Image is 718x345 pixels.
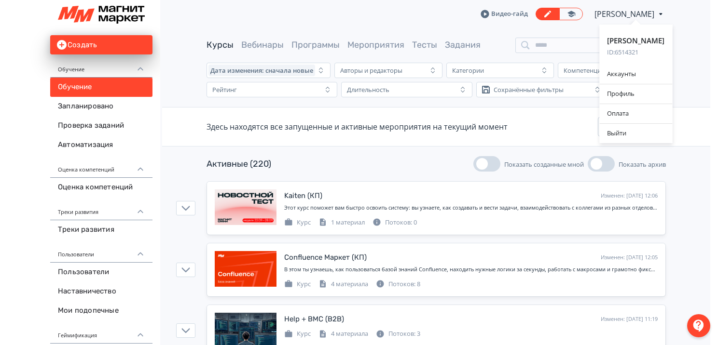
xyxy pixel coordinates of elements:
div: Выйти [599,124,672,143]
div: ID: 6514321 [607,48,664,57]
div: Оплата [599,104,672,123]
div: Аккаунты [599,65,672,84]
div: Профиль [599,84,672,104]
div: [PERSON_NAME] [607,36,664,46]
